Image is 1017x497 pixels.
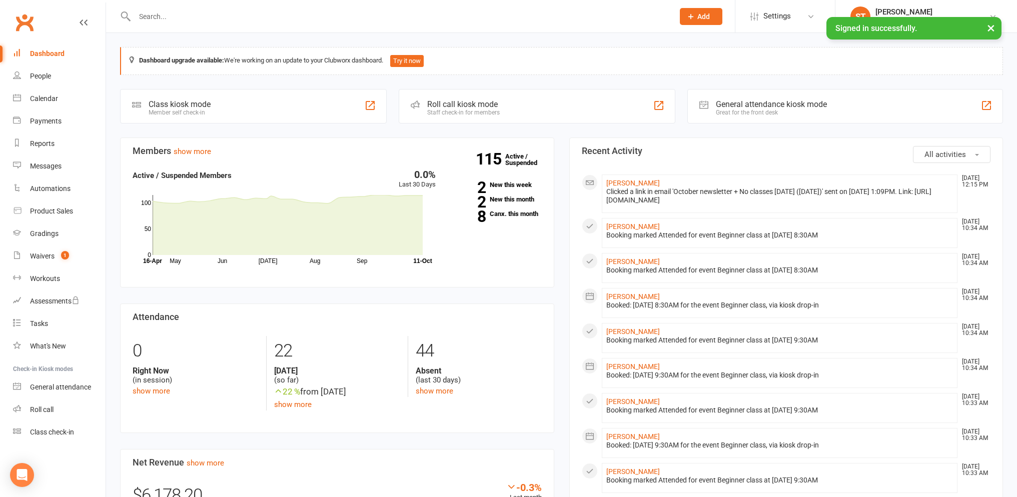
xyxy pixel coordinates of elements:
a: Tasks [13,312,106,335]
strong: 115 [476,151,505,166]
div: -0.3% [506,481,542,492]
div: We're working on an update to your Clubworx dashboard. [120,47,1003,75]
div: Payments [30,117,62,125]
a: What's New [13,335,106,357]
div: What's New [30,342,66,350]
a: 2New this month [451,196,542,202]
div: (so far) [274,366,400,385]
a: [PERSON_NAME] [606,432,660,440]
strong: Absent [416,366,541,375]
div: 0.0% [399,169,436,179]
a: show more [187,458,224,467]
div: Roll call [30,405,54,413]
strong: 2 [451,194,486,209]
a: [PERSON_NAME] [606,222,660,230]
time: [DATE] 12:15 PM [957,175,990,188]
div: Sangrok World Taekwondo Academy [875,16,989,25]
a: show more [133,386,170,395]
a: 2New this week [451,181,542,188]
a: show more [416,386,453,395]
h3: Recent Activity [582,146,991,156]
span: 1 [61,251,69,259]
a: [PERSON_NAME] [606,362,660,370]
time: [DATE] 10:34 AM [957,323,990,336]
button: All activities [913,146,990,163]
div: Last 30 Days [399,169,436,190]
a: Class kiosk mode [13,421,106,443]
div: Dashboard [30,49,65,57]
time: [DATE] 10:34 AM [957,358,990,371]
div: Assessments [30,297,80,305]
div: General attendance kiosk mode [716,99,827,109]
div: (last 30 days) [416,366,541,385]
a: [PERSON_NAME] [606,292,660,300]
div: Booked: [DATE] 9:30AM for the event Beginner class, via kiosk drop-in [606,371,953,379]
a: Roll call [13,398,106,421]
a: Clubworx [12,10,37,35]
input: Search... [132,9,667,23]
strong: 8 [451,209,486,224]
a: Messages [13,155,106,177]
h3: Attendance [133,312,542,322]
a: Assessments [13,290,106,312]
div: Automations [30,184,71,192]
div: 44 [416,336,541,366]
a: Dashboard [13,42,106,65]
a: 8Canx. this month [451,210,542,217]
div: [PERSON_NAME] [875,7,989,16]
div: Booking marked Attended for event Beginner class at [DATE] 9:30AM [606,336,953,344]
div: 22 [274,336,400,366]
div: Booking marked Attended for event Beginner class at [DATE] 8:30AM [606,266,953,274]
button: Add [680,8,722,25]
div: Tasks [30,319,48,327]
a: Workouts [13,267,106,290]
time: [DATE] 10:33 AM [957,393,990,406]
div: (in session) [133,366,259,385]
h3: Net Revenue [133,457,542,467]
strong: Right Now [133,366,259,375]
div: Booking marked Attended for event Beginner class at [DATE] 8:30AM [606,231,953,239]
a: [PERSON_NAME] [606,257,660,265]
time: [DATE] 10:34 AM [957,288,990,301]
a: [PERSON_NAME] [606,179,660,187]
div: Waivers [30,252,55,260]
time: [DATE] 10:33 AM [957,463,990,476]
div: Staff check-in for members [427,109,500,116]
div: Gradings [30,229,59,237]
time: [DATE] 10:34 AM [957,218,990,231]
a: [PERSON_NAME] [606,467,660,475]
a: show more [174,147,211,156]
div: Booking marked Attended for event Beginner class at [DATE] 9:30AM [606,406,953,414]
strong: Dashboard upgrade available: [139,56,224,64]
div: Open Intercom Messenger [10,463,34,487]
a: show more [274,400,312,409]
a: People [13,65,106,87]
div: Roll call kiosk mode [427,99,500,109]
div: Booked: [DATE] 8:30AM for the event Beginner class, via kiosk drop-in [606,301,953,309]
span: Settings [763,5,791,27]
div: Clicked a link in email 'October newsletter + No classes [DATE] ([DATE])' sent on [DATE] 1:09PM. ... [606,187,953,204]
div: Messages [30,162,62,170]
a: Gradings [13,222,106,245]
a: Payments [13,110,106,132]
div: Member self check-in [149,109,211,116]
div: Great for the front desk [716,109,827,116]
time: [DATE] 10:33 AM [957,428,990,441]
div: Booking marked Attended for event Beginner class at [DATE] 9:30AM [606,476,953,484]
strong: Active / Suspended Members [133,171,232,180]
div: from [DATE] [274,385,400,398]
a: Calendar [13,87,106,110]
div: General attendance [30,383,91,391]
button: × [982,17,1000,38]
a: [PERSON_NAME] [606,397,660,405]
a: Reports [13,132,106,155]
div: Reports [30,139,55,147]
div: 0 [133,336,259,366]
span: 22 % [274,386,300,396]
div: Workouts [30,274,60,282]
div: ST [850,6,870,26]
span: All activities [924,150,966,159]
button: Try it now [390,55,424,67]
div: People [30,72,51,80]
strong: 2 [451,180,486,195]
